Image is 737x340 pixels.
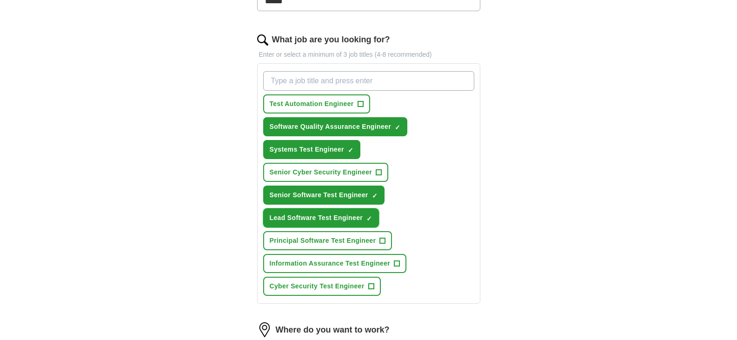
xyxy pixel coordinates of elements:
span: Test Automation Engineer [270,99,354,109]
button: Senior Cyber Security Engineer [263,163,389,182]
label: Where do you want to work? [276,324,390,336]
span: Software Quality Assurance Engineer [270,122,391,132]
span: ✓ [395,124,400,131]
span: Lead Software Test Engineer [270,213,363,223]
button: Senior Software Test Engineer✓ [263,186,385,205]
label: What job are you looking for? [272,33,390,46]
span: ✓ [372,192,378,200]
span: Information Assurance Test Engineer [270,259,391,268]
span: Senior Cyber Security Engineer [270,167,372,177]
button: Principal Software Test Engineer [263,231,392,250]
p: Enter or select a minimum of 3 job titles (4-8 recommended) [257,50,480,60]
img: search.png [257,34,268,46]
button: Information Assurance Test Engineer [263,254,407,273]
span: ✓ [366,215,372,222]
button: Cyber Security Test Engineer [263,277,381,296]
input: Type a job title and press enter [263,71,474,91]
button: Lead Software Test Engineer✓ [263,208,379,227]
span: Senior Software Test Engineer [270,190,368,200]
span: Principal Software Test Engineer [270,236,376,246]
button: Software Quality Assurance Engineer✓ [263,117,407,136]
span: Cyber Security Test Engineer [270,281,365,291]
span: Systems Test Engineer [270,145,344,154]
button: Test Automation Engineer [263,94,370,113]
span: ✓ [348,147,353,154]
img: location.png [257,322,272,337]
button: Systems Test Engineer✓ [263,140,360,159]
